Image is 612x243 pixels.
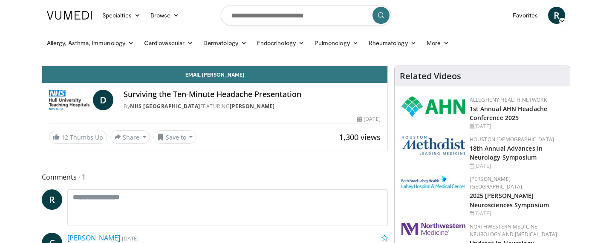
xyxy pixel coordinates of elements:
input: Search topics, interventions [221,5,391,26]
a: 12 Thumbs Up [49,131,107,144]
div: [DATE] [470,162,563,170]
a: Houston [DEMOGRAPHIC_DATA] [470,136,554,143]
a: Endocrinology [252,34,309,51]
a: Specialties [97,7,145,24]
a: R [42,189,62,210]
button: Share [110,130,150,144]
div: [DATE] [357,115,380,123]
a: Northwestern Medicine Neurology and [MEDICAL_DATA] [470,223,557,238]
a: 1st Annual AHN Headache Conference 2025 [470,105,547,122]
a: Cardiovascular [139,34,198,51]
img: VuMedi Logo [47,11,92,20]
span: Comments 1 [42,172,388,183]
a: NHS [GEOGRAPHIC_DATA] [130,103,200,110]
img: 2a462fb6-9365-492a-ac79-3166a6f924d8.png.150x105_q85_autocrop_double_scale_upscale_version-0.2.jpg [401,223,465,235]
a: Pulmonology [309,34,364,51]
div: [DATE] [470,210,563,217]
div: By FEATURING [124,103,381,110]
span: 12 [61,133,68,141]
a: R [548,7,565,24]
small: [DATE] [122,234,139,242]
img: 5e4488cc-e109-4a4e-9fd9-73bb9237ee91.png.150x105_q85_autocrop_double_scale_upscale_version-0.2.png [401,136,465,155]
div: [DATE] [470,123,563,130]
a: [PERSON_NAME] [67,233,120,243]
h4: Surviving the Ten-Minute Headache Presentation [124,90,381,99]
a: Favorites [508,7,543,24]
a: Allegheny Health Network [470,96,547,103]
a: Email [PERSON_NAME] [42,66,387,83]
a: Allergy, Asthma, Immunology [42,34,139,51]
img: 628ffacf-ddeb-4409-8647-b4d1102df243.png.150x105_q85_autocrop_double_scale_upscale_version-0.2.png [401,96,465,117]
span: 1,300 views [339,132,381,142]
button: Save to [153,130,197,144]
a: Rheumatology [364,34,421,51]
a: Browse [145,7,185,24]
h4: Related Videos [400,71,461,81]
a: 18th Annual Advances in Neurology Symposium [470,144,543,161]
a: D [93,90,113,110]
a: More [421,34,454,51]
a: 2025 [PERSON_NAME] Neurosciences Symposium [470,192,549,209]
img: NHS Hull University Teaching Hospitals [49,90,89,110]
a: [PERSON_NAME][GEOGRAPHIC_DATA] [470,175,523,190]
img: e7977282-282c-4444-820d-7cc2733560fd.jpg.150x105_q85_autocrop_double_scale_upscale_version-0.2.jpg [401,175,465,189]
a: [PERSON_NAME] [230,103,275,110]
a: Dermatology [198,34,252,51]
